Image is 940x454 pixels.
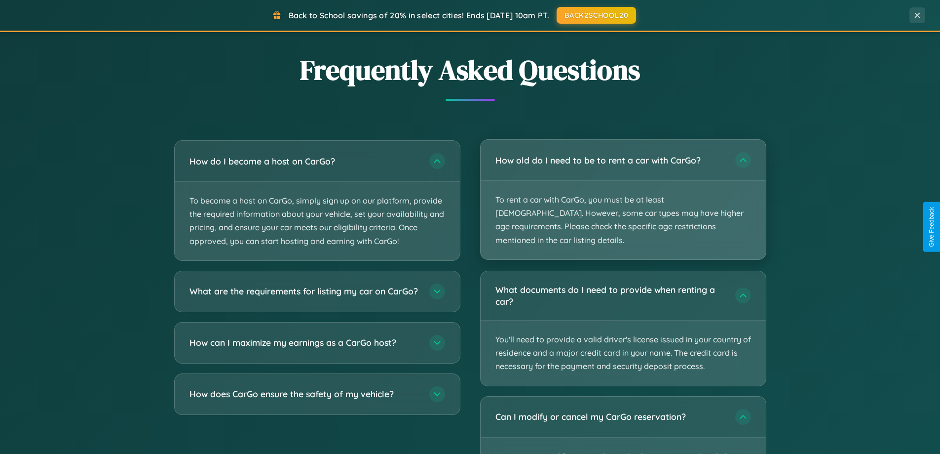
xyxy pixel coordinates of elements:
h3: What are the requirements for listing my car on CarGo? [189,285,419,297]
h3: How does CarGo ensure the safety of my vehicle? [189,388,419,400]
h3: How do I become a host on CarGo? [189,155,419,167]
h2: Frequently Asked Questions [174,51,766,89]
h3: How old do I need to be to rent a car with CarGo? [495,154,725,166]
h3: How can I maximize my earnings as a CarGo host? [189,336,419,349]
h3: Can I modify or cancel my CarGo reservation? [495,411,725,423]
p: To become a host on CarGo, simply sign up on our platform, provide the required information about... [175,182,460,260]
p: You'll need to provide a valid driver's license issued in your country of residence and a major c... [481,321,766,386]
button: BACK2SCHOOL20 [557,7,636,24]
div: Give Feedback [928,207,935,247]
span: Back to School savings of 20% in select cities! Ends [DATE] 10am PT. [289,10,549,20]
p: To rent a car with CarGo, you must be at least [DEMOGRAPHIC_DATA]. However, some car types may ha... [481,181,766,259]
h3: What documents do I need to provide when renting a car? [495,284,725,308]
